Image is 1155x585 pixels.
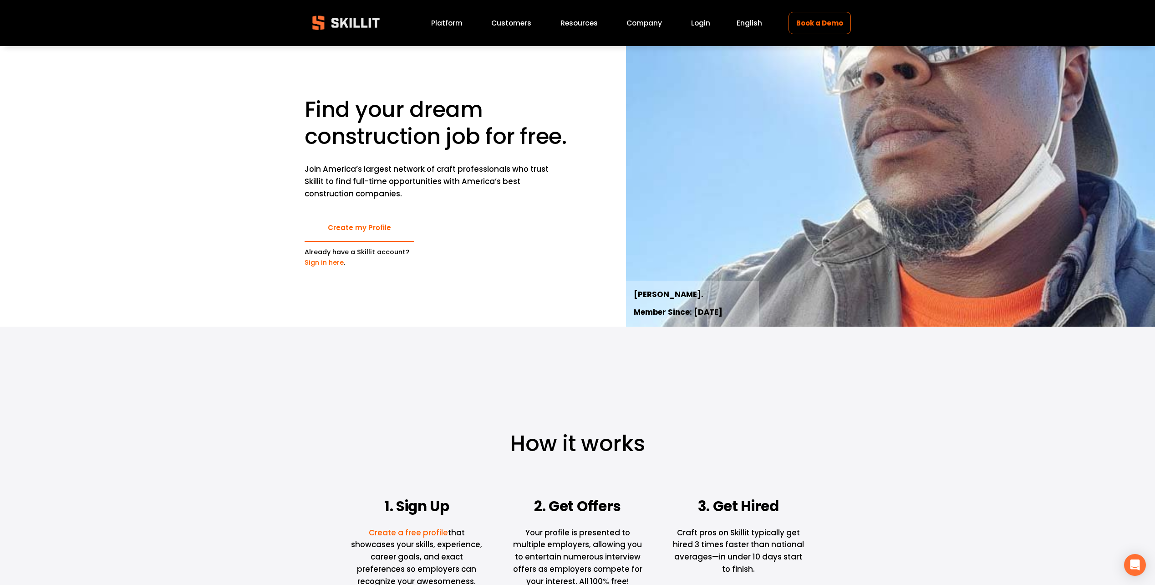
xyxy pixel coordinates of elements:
p: Join America’s largest network of craft professionals who trust Skillit to find full-time opportu... [305,163,552,200]
div: language picker [737,17,762,29]
a: folder dropdown [560,17,598,29]
strong: Member Since: [DATE] [634,307,723,318]
h1: Find your dream construction job for free. [305,96,575,150]
img: Skillit [305,9,387,36]
p: Already have a Skillit account? . [305,247,414,268]
a: Login [691,17,710,29]
strong: 1. Sign Up [384,496,449,516]
strong: 2. Get Offers [534,496,621,516]
a: Create a free profile [369,527,448,538]
h1: How it works [305,430,851,457]
a: Sign in here [305,258,344,267]
a: Customers [491,17,531,29]
a: Company [626,17,662,29]
a: Book a Demo [789,12,850,34]
p: Craft pros on Skillit typically get hired 3 times faster than national averages—in under 10 days ... [672,527,805,576]
strong: 3. Get Hired [698,496,779,516]
span: Resources [560,18,598,28]
span: English [737,18,762,28]
a: Create my Profile [305,214,414,242]
strong: [PERSON_NAME]. [634,289,703,300]
div: Open Intercom Messenger [1124,554,1146,576]
a: Platform [431,17,463,29]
